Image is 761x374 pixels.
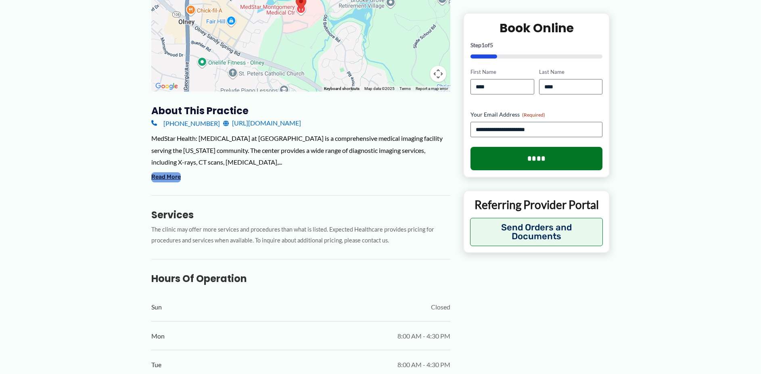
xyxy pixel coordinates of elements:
span: Mon [151,330,165,342]
span: (Required) [522,112,545,118]
a: Report a map error [416,86,448,91]
h3: About this practice [151,104,450,117]
span: Closed [431,301,450,313]
p: Step of [470,42,602,48]
button: Send Orders and Documents [470,218,603,246]
span: Map data ©2025 [364,86,395,91]
span: 8:00 AM - 4:30 PM [397,359,450,371]
span: Sun [151,301,162,313]
a: Open this area in Google Maps (opens a new window) [153,81,180,92]
button: Keyboard shortcuts [324,86,360,92]
label: Your Email Address [470,111,602,119]
label: First Name [470,68,534,76]
button: Read More [151,172,181,182]
button: Map camera controls [430,66,446,82]
a: [URL][DOMAIN_NAME] [223,117,301,129]
h3: Hours of Operation [151,272,450,285]
span: 8:00 AM - 4:30 PM [397,330,450,342]
h2: Book Online [470,20,602,36]
a: [PHONE_NUMBER] [151,117,220,129]
h3: Services [151,209,450,221]
img: Google [153,81,180,92]
a: Terms (opens in new tab) [399,86,411,91]
p: The clinic may offer more services and procedures than what is listed. Expected Healthcare provid... [151,224,450,246]
span: 1 [481,42,485,48]
span: Tue [151,359,161,371]
label: Last Name [539,68,602,76]
p: Referring Provider Portal [470,197,603,212]
div: MedStar Health: [MEDICAL_DATA] at [GEOGRAPHIC_DATA] is a comprehensive medical imaging facility s... [151,132,450,168]
span: 5 [490,42,493,48]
